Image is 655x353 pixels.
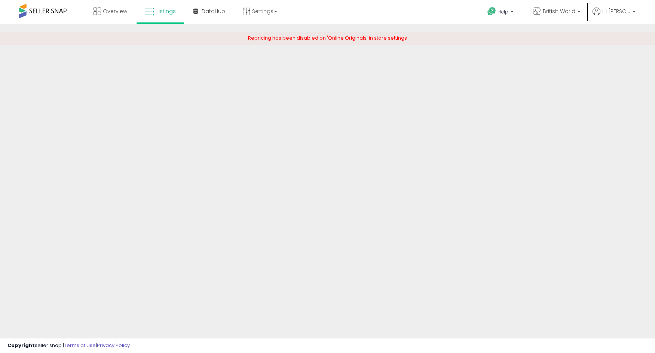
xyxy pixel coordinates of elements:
a: Help [481,1,521,24]
span: DataHub [202,7,225,15]
span: British World [543,7,575,15]
span: Hi [PERSON_NAME] [602,7,630,15]
span: Overview [103,7,127,15]
span: Repricing has been disabled on 'Online Originals' in store settings [248,34,407,42]
i: Get Help [487,7,496,16]
a: Hi [PERSON_NAME] [593,7,636,24]
span: Listings [156,7,176,15]
span: Help [498,9,508,15]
